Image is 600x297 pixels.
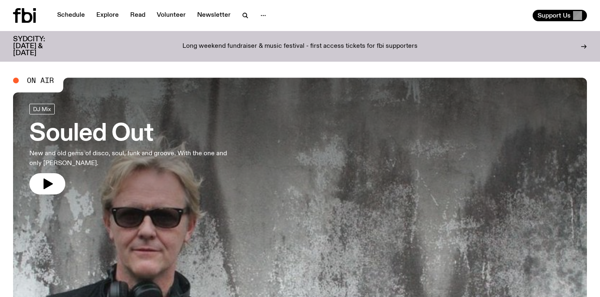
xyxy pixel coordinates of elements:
a: Explore [91,10,124,21]
a: Souled OutNew and old gems of disco, soul, funk and groove. With the one and only [PERSON_NAME]. [29,104,238,194]
span: Support Us [538,12,571,19]
h3: SYDCITY: [DATE] & [DATE] [13,36,65,57]
a: Read [125,10,150,21]
span: On Air [27,77,54,84]
a: Schedule [52,10,90,21]
a: Newsletter [192,10,236,21]
a: DJ Mix [29,104,55,114]
p: Long weekend fundraiser & music festival - first access tickets for fbi supporters [182,43,418,50]
a: Volunteer [152,10,191,21]
button: Support Us [533,10,587,21]
p: New and old gems of disco, soul, funk and groove. With the one and only [PERSON_NAME]. [29,149,238,168]
span: DJ Mix [33,106,51,112]
h3: Souled Out [29,123,238,145]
